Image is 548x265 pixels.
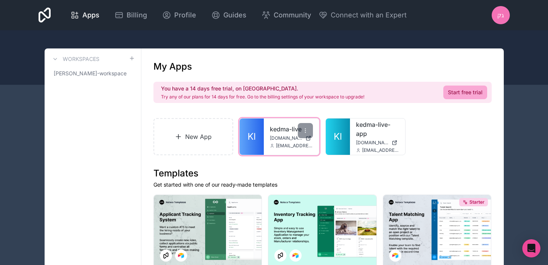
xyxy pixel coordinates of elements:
a: [DOMAIN_NAME] [356,140,399,146]
span: [EMAIL_ADDRESS][DOMAIN_NAME] [362,147,399,153]
span: [PERSON_NAME]-workspace [54,70,127,77]
span: Profile [174,10,196,20]
a: [DOMAIN_NAME] [270,135,313,141]
a: kedma-live-app [356,120,399,138]
span: Kl [248,131,256,143]
span: [DOMAIN_NAME] [270,135,302,141]
a: New App [153,118,234,155]
a: Profile [156,7,202,23]
span: Connect with an Expert [331,10,407,20]
a: Kl [240,118,264,155]
span: [DOMAIN_NAME] [356,140,389,146]
span: Apps [82,10,99,20]
p: Try any of our plans for 14 days for free. Go to the billing settings of your workspace to upgrade! [161,94,364,100]
span: Starter [469,199,485,205]
p: Get started with one of our ready-made templates [153,181,492,189]
a: kedma-live [270,125,313,134]
h1: Templates [153,167,492,179]
a: Billing [108,7,153,23]
img: Airtable Logo [392,253,398,259]
a: Workspaces [51,55,99,64]
a: Guides [205,7,252,23]
img: Airtable Logo [178,253,184,259]
span: Guides [223,10,246,20]
h3: Workspaces [63,55,99,63]
a: Community [255,7,317,23]
a: Kl [326,118,350,155]
span: [EMAIL_ADDRESS][DOMAIN_NAME] [276,143,313,149]
span: Billing [127,10,147,20]
span: גק [497,11,504,20]
span: Community [274,10,311,20]
div: Open Intercom Messenger [522,239,540,257]
h2: You have a 14 days free trial, on [GEOGRAPHIC_DATA]. [161,85,364,92]
span: Kl [334,131,342,143]
a: Start free trial [443,86,487,99]
img: Airtable Logo [293,253,299,259]
button: Connect with an Expert [319,10,407,20]
a: [PERSON_NAME]-workspace [51,67,135,80]
h1: My Apps [153,61,192,73]
a: Apps [64,7,105,23]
